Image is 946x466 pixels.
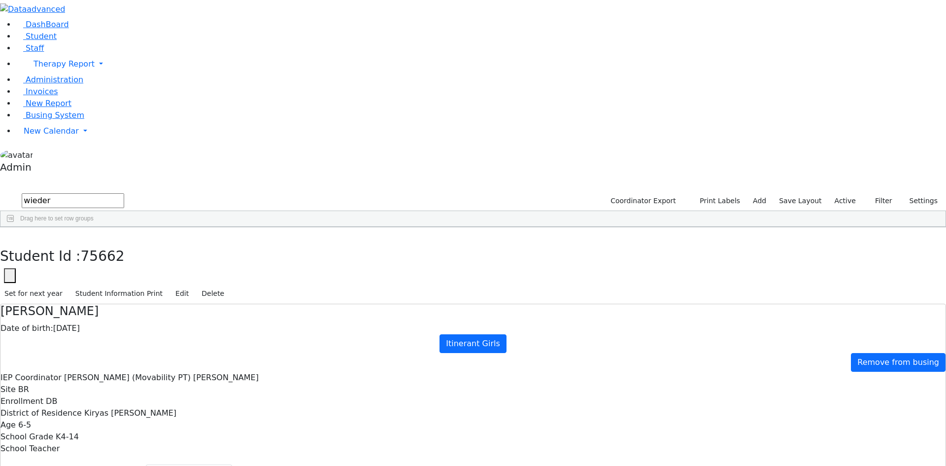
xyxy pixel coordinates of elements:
label: School Teacher [0,443,60,455]
span: Drag here to set row groups [20,215,94,222]
span: Invoices [26,87,58,96]
span: New Report [26,99,71,108]
span: Remove from busing [857,358,939,367]
h4: [PERSON_NAME] [0,304,946,319]
a: Busing System [16,110,84,120]
span: 6-5 [18,420,31,430]
a: Remove from busing [851,353,946,372]
button: Student Information Print [71,286,167,301]
span: Administration [26,75,83,84]
label: Site [0,384,16,395]
a: Invoices [16,87,58,96]
span: K4-14 [56,432,79,441]
span: DB [46,396,57,406]
input: Search [22,193,124,208]
div: [DATE] [0,323,946,334]
span: Kiryas [PERSON_NAME] [84,408,176,418]
span: Therapy Report [34,59,95,69]
a: Staff [16,43,44,53]
label: IEP Coordinator [0,372,62,384]
span: DashBoard [26,20,69,29]
button: Coordinator Export [604,193,680,209]
span: Busing System [26,110,84,120]
span: Staff [26,43,44,53]
a: DashBoard [16,20,69,29]
span: New Calendar [24,126,79,136]
a: Itinerant Girls [439,334,507,353]
span: [PERSON_NAME] (Movability PT) [PERSON_NAME] [64,373,259,382]
a: Add [748,193,771,209]
a: Student [16,32,57,41]
button: Edit [171,286,193,301]
label: Enrollment [0,395,43,407]
label: Age [0,419,16,431]
a: New Report [16,99,71,108]
a: New Calendar [16,121,946,141]
span: BR [18,385,29,394]
a: Administration [16,75,83,84]
label: District of Residence [0,407,82,419]
span: 75662 [81,248,125,264]
span: Student [26,32,57,41]
button: Delete [197,286,229,301]
label: Active [830,193,860,209]
label: Date of birth: [0,323,53,334]
button: Filter [862,193,897,209]
label: School Grade [0,431,53,443]
a: Therapy Report [16,54,946,74]
button: Settings [897,193,942,209]
button: Print Labels [688,193,744,209]
button: Save Layout [775,193,826,209]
